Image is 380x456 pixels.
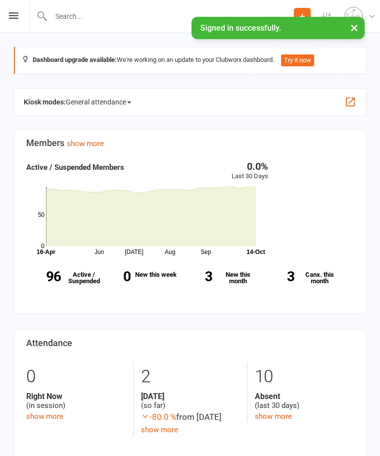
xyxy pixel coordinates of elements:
[255,362,354,392] div: 10
[141,362,240,392] div: 2
[178,270,212,283] strong: 3
[260,270,294,283] strong: 3
[48,9,294,23] input: Search...
[255,392,354,401] strong: Absent
[141,412,176,422] span: -80.0 %
[26,270,61,283] strong: 96
[24,98,66,106] strong: Kiosk modes:
[232,161,268,171] div: 0.0%
[26,338,354,348] h3: Attendance
[141,392,240,410] div: (so far)
[281,54,314,66] button: Try it now
[141,410,240,424] div: from [DATE]
[255,412,292,421] a: show more
[26,138,354,148] h3: Members
[26,362,126,392] div: 0
[26,412,63,421] a: show more
[200,23,281,33] span: Signed in successfully.
[26,392,126,410] div: (in session)
[26,392,126,401] strong: Right Now
[67,139,104,148] a: show more
[26,163,124,172] strong: Active / Suspended Members
[232,161,268,182] div: Last 30 Days
[255,392,354,410] div: (last 30 days)
[345,17,363,38] button: ×
[260,264,342,292] a: 3Canx. this month
[141,392,240,401] strong: [DATE]
[141,425,178,434] a: show more
[14,47,366,74] div: We're working on an update to your Clubworx dashboard.
[178,264,260,292] a: 3New this month
[343,6,363,26] img: thumb_image1710331179.png
[96,264,178,291] a: 0New this week
[96,270,131,283] strong: 0
[21,264,103,292] a: 96Active / Suspended
[66,94,131,110] span: General attendance
[33,56,117,63] strong: Dashboard upgrade available:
